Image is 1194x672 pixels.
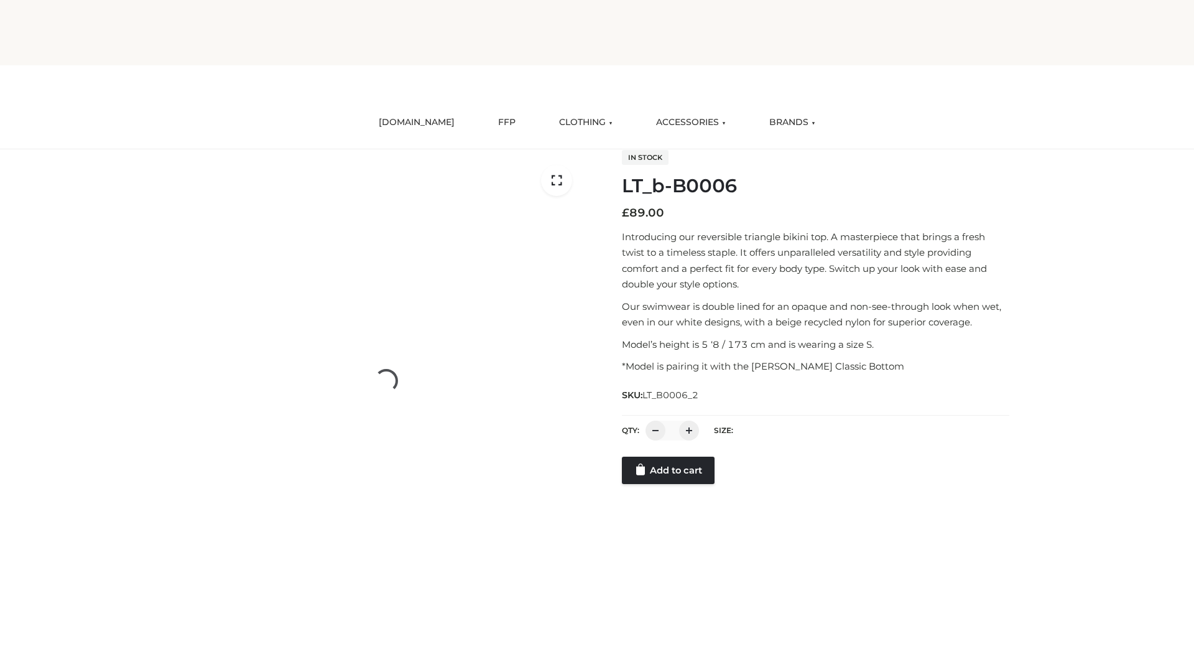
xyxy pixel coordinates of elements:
a: [DOMAIN_NAME] [369,109,464,136]
span: £ [622,206,629,220]
h1: LT_b-B0006 [622,175,1009,197]
a: CLOTHING [550,109,622,136]
a: ACCESSORIES [647,109,735,136]
a: BRANDS [760,109,825,136]
p: Model’s height is 5 ‘8 / 173 cm and is wearing a size S. [622,337,1009,353]
p: Introducing our reversible triangle bikini top. A masterpiece that brings a fresh twist to a time... [622,229,1009,292]
p: *Model is pairing it with the [PERSON_NAME] Classic Bottom [622,358,1009,375]
a: Add to cart [622,457,715,484]
span: LT_B0006_2 [642,390,698,401]
span: In stock [622,150,669,165]
span: SKU: [622,388,700,403]
a: FFP [489,109,525,136]
bdi: 89.00 [622,206,664,220]
label: QTY: [622,426,639,435]
label: Size: [714,426,733,435]
p: Our swimwear is double lined for an opaque and non-see-through look when wet, even in our white d... [622,299,1009,330]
